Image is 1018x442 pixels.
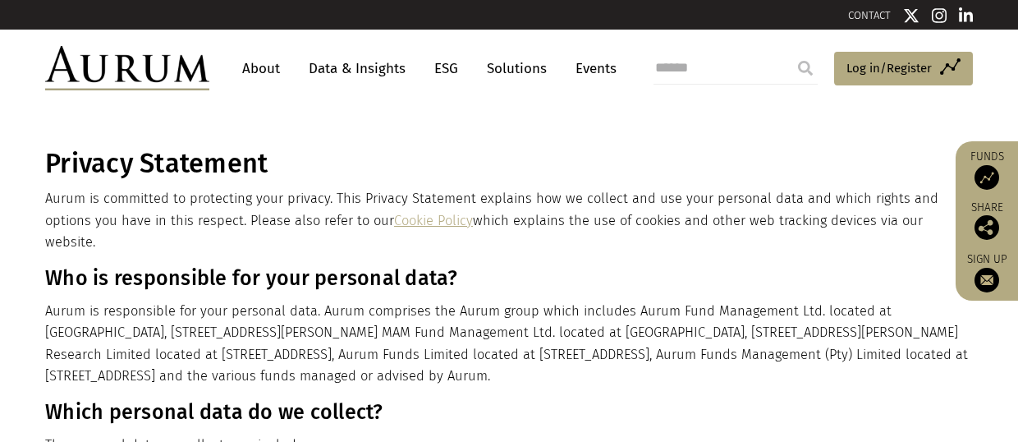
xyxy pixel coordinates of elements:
[974,165,999,190] img: Access Funds
[964,252,1010,292] a: Sign up
[45,188,969,253] p: Aurum is committed to protecting your privacy. This Privacy Statement explains how we collect and...
[964,150,1010,190] a: Funds
[974,268,999,292] img: Sign up to our newsletter
[932,7,947,24] img: Instagram icon
[45,46,209,90] img: Aurum
[846,58,932,78] span: Log in/Register
[45,266,969,291] h3: Who is responsible for your personal data?
[45,148,969,180] h1: Privacy Statement
[903,7,919,24] img: Twitter icon
[789,52,822,85] input: Submit
[234,53,288,84] a: About
[848,9,891,21] a: CONTACT
[959,7,974,24] img: Linkedin icon
[300,53,414,84] a: Data & Insights
[834,52,973,86] a: Log in/Register
[479,53,555,84] a: Solutions
[426,53,466,84] a: ESG
[964,202,1010,240] div: Share
[567,53,617,84] a: Events
[45,400,969,425] h3: Which personal data do we collect?
[394,213,473,228] a: Cookie Policy
[974,215,999,240] img: Share this post
[45,301,969,388] p: Aurum is responsible for your personal data. Aurum comprises the Aurum group which includes Aurum...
